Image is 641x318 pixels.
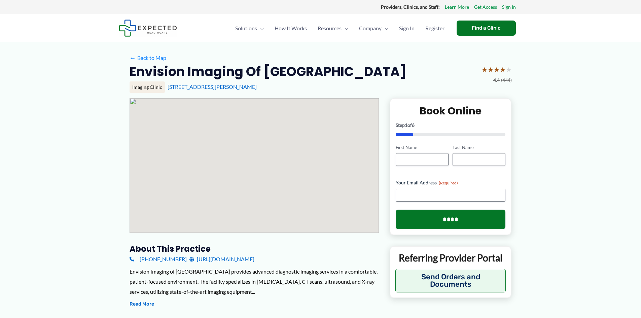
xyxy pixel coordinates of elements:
span: Menu Toggle [257,16,264,40]
span: 1 [405,122,407,128]
a: ←Back to Map [130,53,166,63]
span: Menu Toggle [382,16,388,40]
h2: Book Online [396,104,506,117]
a: [PHONE_NUMBER] [130,254,187,264]
a: Find a Clinic [457,21,516,36]
a: Sign In [502,3,516,11]
a: Sign In [394,16,420,40]
h2: Envision Imaging of [GEOGRAPHIC_DATA] [130,63,406,80]
p: Step of [396,123,506,128]
span: 4.4 [493,76,500,84]
span: Sign In [399,16,415,40]
p: Referring Provider Portal [395,252,506,264]
span: Register [425,16,444,40]
span: Resources [318,16,342,40]
a: Get Access [474,3,497,11]
a: ResourcesMenu Toggle [312,16,354,40]
a: [URL][DOMAIN_NAME] [189,254,254,264]
nav: Primary Site Navigation [230,16,450,40]
img: Expected Healthcare Logo - side, dark font, small [119,20,177,37]
h3: About this practice [130,244,379,254]
span: Solutions [235,16,257,40]
span: Company [359,16,382,40]
span: 6 [412,122,415,128]
label: Your Email Address [396,179,506,186]
a: [STREET_ADDRESS][PERSON_NAME] [168,83,257,90]
a: SolutionsMenu Toggle [230,16,269,40]
a: How It Works [269,16,312,40]
div: Imaging Clinic [130,81,165,93]
span: How It Works [275,16,307,40]
span: Menu Toggle [342,16,348,40]
span: ★ [494,63,500,76]
button: Send Orders and Documents [395,269,506,292]
label: First Name [396,144,449,151]
span: ★ [506,63,512,76]
span: ← [130,55,136,61]
a: Learn More [445,3,469,11]
span: (444) [501,76,512,84]
span: ★ [488,63,494,76]
a: CompanyMenu Toggle [354,16,394,40]
a: Register [420,16,450,40]
span: ★ [482,63,488,76]
label: Last Name [453,144,505,151]
div: Envision Imaging of [GEOGRAPHIC_DATA] provides advanced diagnostic imaging services in a comforta... [130,267,379,296]
strong: Providers, Clinics, and Staff: [381,4,440,10]
span: (Required) [439,180,458,185]
span: ★ [500,63,506,76]
button: Read More [130,300,154,308]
